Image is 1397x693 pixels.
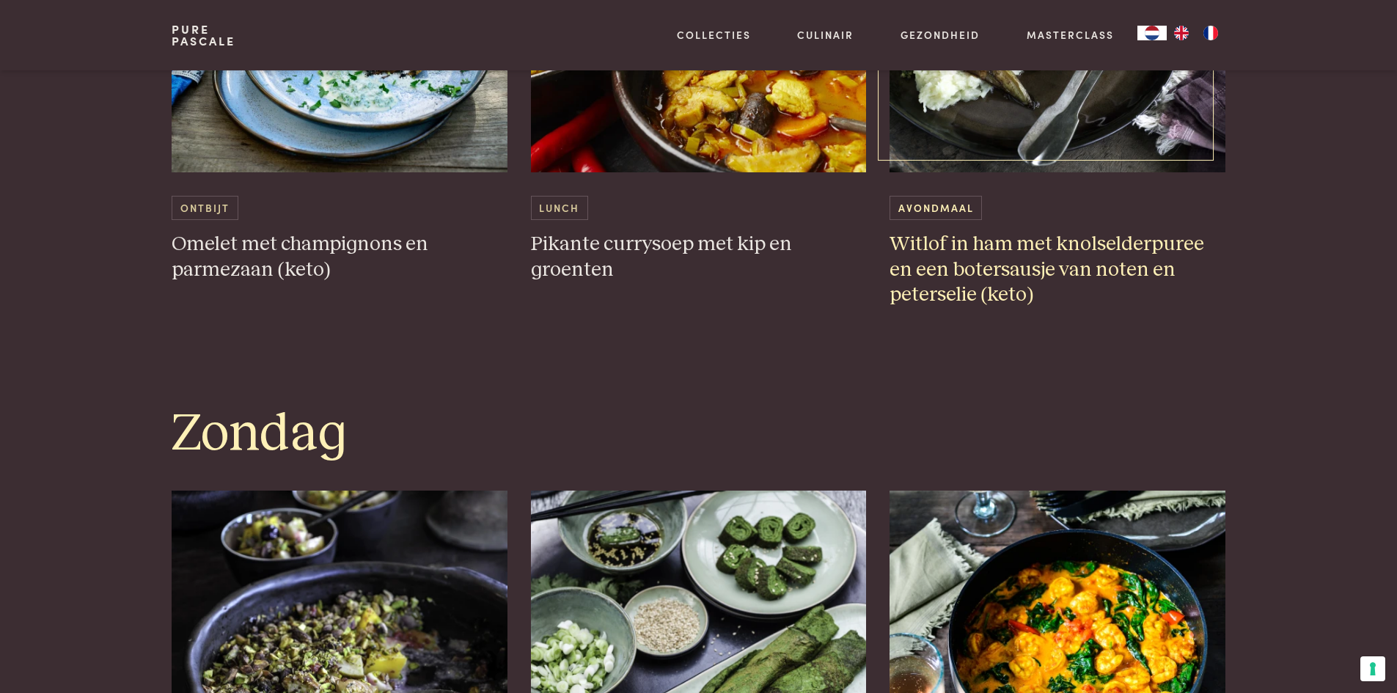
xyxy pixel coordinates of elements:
div: Language [1137,26,1167,40]
a: Masterclass [1027,27,1114,43]
span: Avondmaal [890,196,982,220]
a: PurePascale [172,23,235,47]
a: FR [1196,26,1225,40]
a: Gezondheid [901,27,980,43]
a: Collecties [677,27,751,43]
a: NL [1137,26,1167,40]
ul: Language list [1167,26,1225,40]
h3: Omelet met champignons en parmezaan (keto) [172,232,507,282]
h3: Pikante currysoep met kip en groenten [531,232,867,282]
h3: Witlof in ham met knolselderpuree en een botersausje van noten en peterselie (keto) [890,232,1225,308]
h1: Zondag [172,401,1225,467]
span: Lunch [531,196,588,220]
span: Ontbijt [172,196,238,220]
a: Culinair [797,27,854,43]
button: Uw voorkeuren voor toestemming voor trackingtechnologieën [1360,656,1385,681]
aside: Language selected: Nederlands [1137,26,1225,40]
a: EN [1167,26,1196,40]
